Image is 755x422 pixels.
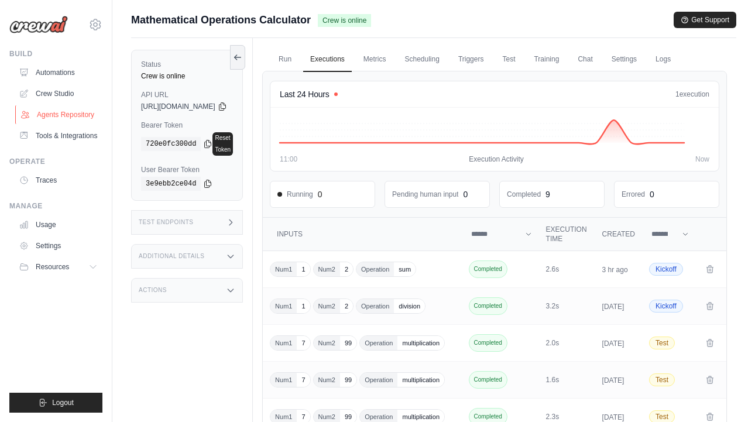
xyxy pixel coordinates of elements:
span: Num2 [314,299,340,313]
button: Get Support [674,12,736,28]
span: Num2 [314,373,340,387]
span: Now [695,155,709,164]
div: 9 [545,188,550,200]
span: Test [649,337,675,349]
span: division [394,299,425,313]
span: 99 [340,336,356,350]
th: Created [595,218,642,251]
a: Test [495,47,522,72]
span: 2 [340,262,353,276]
code: 720e0fc300dd [141,137,201,151]
a: Tools & Integrations [14,126,102,145]
a: Chat [571,47,599,72]
th: Execution Time [539,218,595,251]
button: Logout [9,393,102,413]
label: Status [141,60,233,69]
span: Completed [469,371,507,389]
label: Bearer Token [141,121,233,130]
h4: Last 24 Hours [280,88,329,100]
div: 2.0s [546,338,588,348]
div: 0 [650,188,654,200]
span: multiplication [397,373,444,387]
a: Executions [303,47,352,72]
a: Training [527,47,566,72]
span: Resources [36,262,69,272]
div: Crew is online [141,71,233,81]
div: 2.6s [546,265,588,274]
th: Inputs [263,218,464,251]
span: 99 [340,373,356,387]
dd: Pending human input [392,190,458,199]
span: Completed [469,334,507,352]
label: API URL [141,90,233,100]
span: Completed [469,297,507,315]
span: 7 [297,336,310,350]
a: Logs [648,47,678,72]
button: Resources [14,258,102,276]
span: Logout [52,398,74,407]
span: Num2 [314,336,340,350]
a: Agents Repository [15,105,104,124]
span: 11:00 [280,155,297,164]
span: Operation [356,299,394,313]
span: Operation [356,262,394,276]
span: multiplication [397,336,444,350]
code: 3e9ebb2ce04d [141,177,201,191]
time: 3 hr ago [602,266,628,274]
span: Crew is online [318,14,371,27]
div: Manage [9,201,102,211]
span: Running [277,190,313,199]
span: Num1 [270,336,297,350]
span: Operation [360,373,397,387]
div: 3.2s [546,301,588,311]
a: Crew Studio [14,84,102,103]
div: execution [675,90,709,99]
a: Reset Token [212,132,233,156]
span: Operation [360,336,397,350]
span: Test [649,373,675,386]
span: 1 [297,299,310,313]
a: Automations [14,63,102,82]
span: Kickoff [649,263,683,276]
span: 1 [297,262,310,276]
span: Kickoff [649,300,683,313]
time: [DATE] [602,376,624,385]
div: 0 [463,188,468,200]
time: [DATE] [602,303,624,311]
span: Num1 [270,373,297,387]
div: Operate [9,157,102,166]
a: Run [272,47,298,72]
span: Num1 [270,299,297,313]
span: 1 [675,90,679,98]
div: 0 [318,188,322,200]
a: Scheduling [397,47,446,72]
a: Settings [605,47,644,72]
span: Completed [469,260,507,278]
a: Metrics [356,47,393,72]
h3: Additional Details [139,253,204,260]
span: Mathematical Operations Calculator [131,12,311,28]
div: 1.6s [546,375,588,385]
img: Logo [9,16,68,33]
span: sum [394,262,416,276]
span: Execution Activity [469,155,523,164]
a: Settings [14,236,102,255]
a: Usage [14,215,102,234]
dd: Completed [507,190,541,199]
span: [URL][DOMAIN_NAME] [141,102,215,111]
time: [DATE] [602,413,624,421]
div: Build [9,49,102,59]
div: 2.3s [546,412,588,421]
span: Num2 [314,262,340,276]
h3: Test Endpoints [139,219,194,226]
span: Num1 [270,262,297,276]
h3: Actions [139,287,167,294]
label: User Bearer Token [141,165,233,174]
span: 7 [297,373,310,387]
dd: Errored [622,190,645,199]
a: Triggers [451,47,491,72]
time: [DATE] [602,339,624,348]
span: 2 [340,299,353,313]
a: Traces [14,171,102,190]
